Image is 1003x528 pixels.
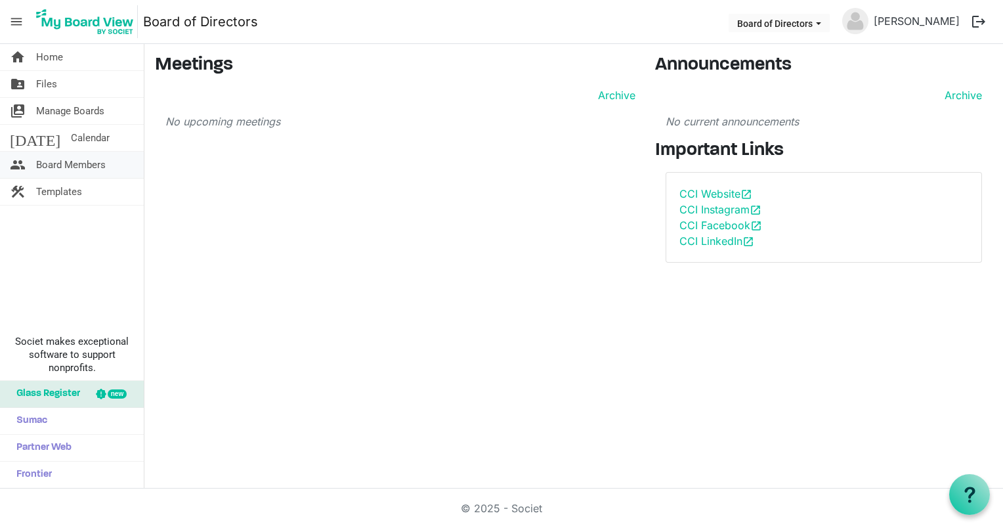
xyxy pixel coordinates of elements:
span: Files [36,71,57,97]
span: construction [10,179,26,205]
span: Board Members [36,152,106,178]
span: people [10,152,26,178]
span: [DATE] [10,125,60,151]
span: Home [36,44,63,70]
div: new [108,389,127,399]
span: Partner Web [10,435,72,461]
a: CCI Instagramopen_in_new [679,203,761,216]
span: home [10,44,26,70]
p: No upcoming meetings [165,114,635,129]
span: open_in_new [740,188,752,200]
span: menu [4,9,29,34]
a: CCI Facebookopen_in_new [679,219,762,232]
a: © 2025 - Societ [461,502,542,515]
button: logout [965,8,992,35]
button: Board of Directors dropdownbutton [729,14,830,32]
img: no-profile-picture.svg [842,8,868,34]
span: Sumac [10,408,47,434]
a: My Board View Logo [32,5,143,38]
span: open_in_new [742,236,754,248]
span: switch_account [10,98,26,124]
span: Manage Boards [36,98,104,124]
span: Societ makes exceptional software to support nonprofits. [6,335,138,374]
h3: Announcements [655,55,992,77]
a: CCI LinkedInopen_in_new [679,234,754,248]
span: Glass Register [10,381,80,407]
a: [PERSON_NAME] [868,8,965,34]
span: open_in_new [750,220,762,232]
span: Templates [36,179,82,205]
span: folder_shared [10,71,26,97]
a: Archive [593,87,635,103]
img: My Board View Logo [32,5,138,38]
h3: Important Links [655,140,992,162]
a: Archive [939,87,982,103]
span: Calendar [71,125,110,151]
span: Frontier [10,462,52,488]
a: Board of Directors [143,9,258,35]
p: No current announcements [666,114,982,129]
span: open_in_new [750,204,761,216]
h3: Meetings [155,55,635,77]
a: CCI Websiteopen_in_new [679,187,752,200]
